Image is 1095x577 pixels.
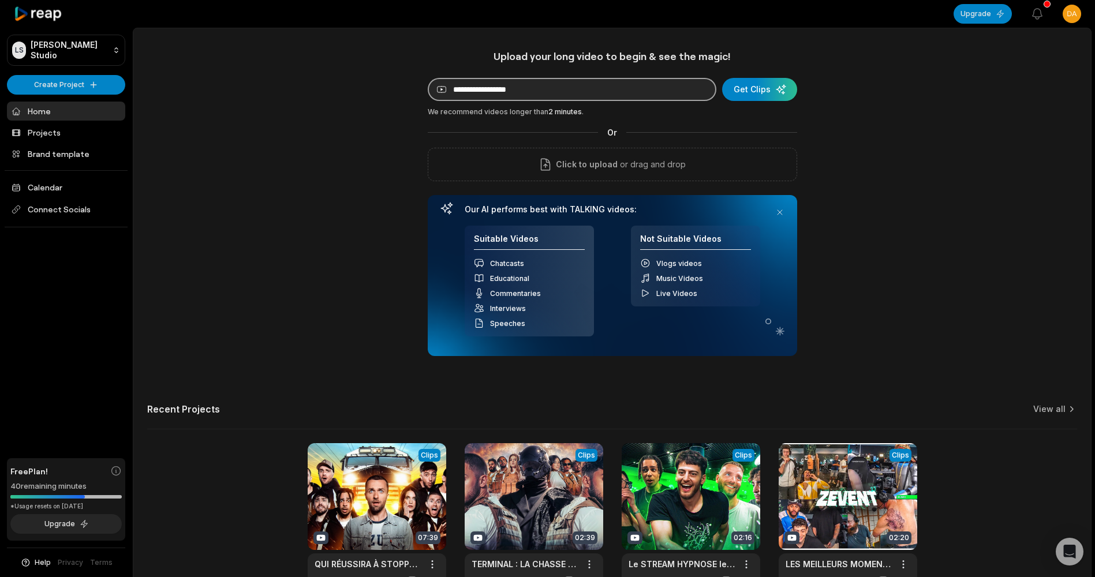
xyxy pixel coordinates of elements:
a: Privacy [58,557,83,568]
span: Speeches [490,319,525,328]
button: Upgrade [954,4,1012,24]
button: Upgrade [10,514,122,534]
span: Commentaries [490,289,541,298]
a: QUI RÉUSSIRA À STOPPER LE TRAIN ? (FEAT 10 YOUTUBEURS) [315,558,421,570]
span: Music Videos [656,274,703,283]
h1: Upload your long video to begin & see the magic! [428,50,797,63]
button: Create Project [7,75,125,95]
div: Open Intercom Messenger [1056,538,1083,565]
span: Vlogs videos [656,259,702,268]
span: Click to upload [556,158,618,171]
div: LS [12,42,26,59]
span: 2 minutes [548,107,582,116]
a: Brand template [7,144,125,163]
h2: Recent Projects [147,403,220,415]
a: LES MEILLEURS MOMENTS DU ZEVENT 2025 ! [786,558,892,570]
p: or drag and drop [618,158,686,171]
a: Calendar [7,178,125,197]
a: Home [7,102,125,121]
div: We recommend videos longer than . [428,107,797,117]
span: Help [35,557,51,568]
a: Le STREAM HYPNOSE le PLUS DROLE de TOUS LES TEMPS 😭 (c'est tellement parti en C...) [629,558,735,570]
a: View all [1033,403,1066,415]
p: [PERSON_NAME] Studio [31,40,108,61]
button: Help [20,557,51,568]
div: 40 remaining minutes [10,481,122,492]
div: *Usage resets on [DATE] [10,502,122,511]
span: Educational [490,274,529,283]
h4: Not Suitable Videos [640,234,751,250]
a: Projects [7,123,125,142]
span: Chatcasts [490,259,524,268]
button: Get Clips [722,78,797,101]
span: Free Plan! [10,465,48,477]
a: Terms [90,557,113,568]
span: Live Videos [656,289,697,298]
span: Or [598,126,626,138]
a: TERMINAL : LA CHASSE À L’HOMME (Épisode 1) [472,558,578,570]
h3: Our AI performs best with TALKING videos: [465,204,760,215]
h4: Suitable Videos [474,234,585,250]
span: Connect Socials [7,199,125,220]
span: Interviews [490,304,526,313]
